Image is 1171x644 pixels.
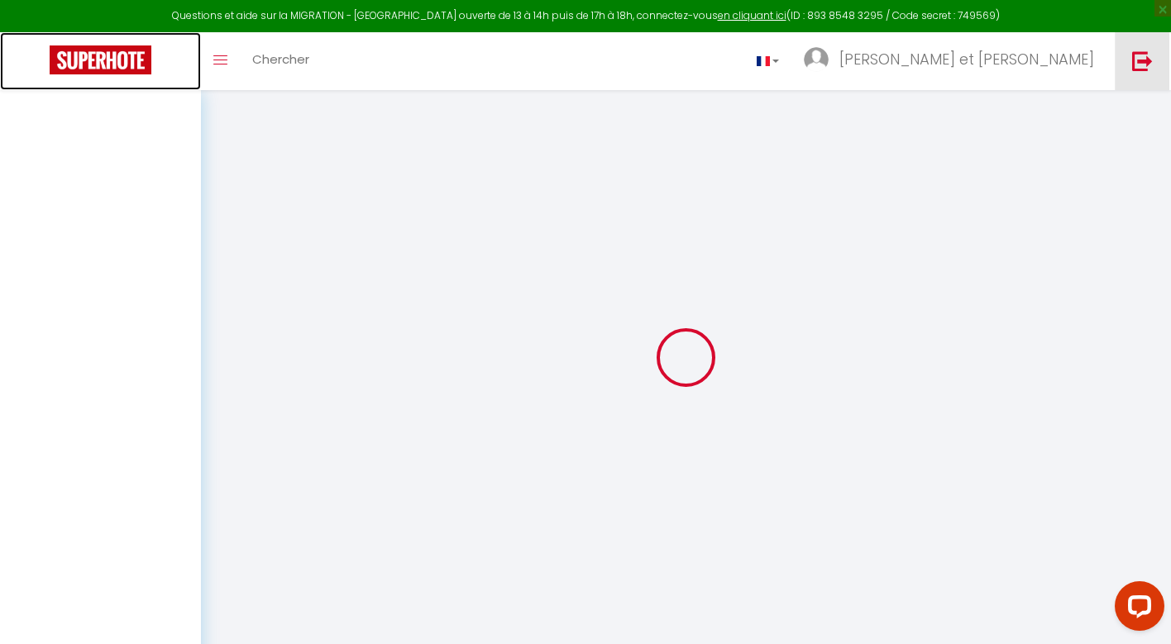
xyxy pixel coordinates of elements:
[791,32,1115,90] a: ... [PERSON_NAME] et [PERSON_NAME]
[804,47,829,72] img: ...
[240,32,322,90] a: Chercher
[718,8,786,22] a: en cliquant ici
[839,49,1094,69] span: [PERSON_NAME] et [PERSON_NAME]
[252,50,309,68] span: Chercher
[1102,575,1171,644] iframe: LiveChat chat widget
[50,45,151,74] img: Super Booking
[1132,50,1153,71] img: logout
